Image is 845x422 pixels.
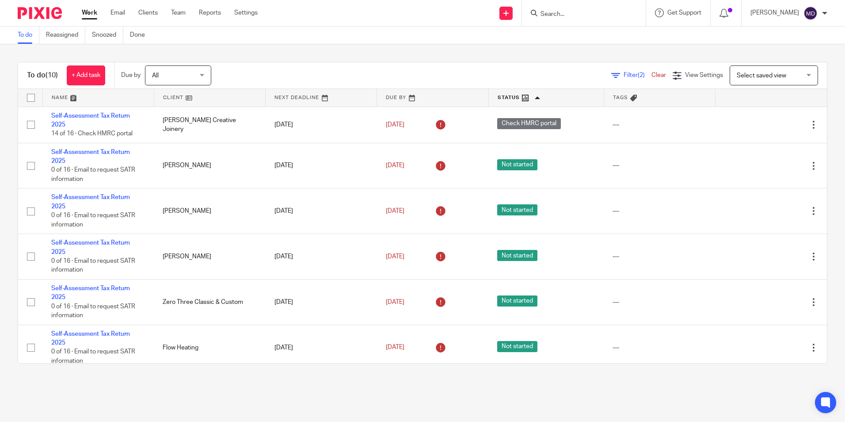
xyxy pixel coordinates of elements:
span: 0 of 16 · Email to request SATR information [51,167,135,183]
span: 0 of 16 · Email to request SATR information [51,258,135,273]
a: Reports [199,8,221,17]
span: Get Support [667,10,701,16]
a: Self-Assessment Tax Return 2025 [51,149,130,164]
input: Search [540,11,619,19]
a: Clients [138,8,158,17]
span: [DATE] [386,253,404,260]
td: [DATE] [266,107,377,143]
a: Done [130,27,152,44]
a: Team [171,8,186,17]
div: --- [613,120,706,129]
td: [DATE] [266,188,377,234]
a: Settings [234,8,258,17]
span: Not started [497,250,537,261]
td: [PERSON_NAME] [154,143,265,188]
span: Not started [497,295,537,307]
span: Check HMRC portal [497,118,561,129]
span: 0 of 16 · Email to request SATR information [51,349,135,364]
td: [DATE] [266,143,377,188]
td: Zero Three Classic & Custom [154,280,265,325]
span: [DATE] [386,345,404,351]
span: Filter [624,72,651,78]
span: 14 of 16 · Check HMRC portal [51,130,133,137]
span: Tags [613,95,628,100]
a: Self-Assessment Tax Return 2025 [51,285,130,300]
span: All [152,73,159,79]
span: 0 of 16 · Email to request SATR information [51,212,135,228]
span: Select saved view [737,73,786,79]
span: Not started [497,341,537,352]
td: [DATE] [266,280,377,325]
a: Work [82,8,97,17]
div: --- [613,343,706,352]
a: Reassigned [46,27,85,44]
a: + Add task [67,65,105,85]
div: --- [613,298,706,307]
span: 0 of 16 · Email to request SATR information [51,303,135,319]
span: [DATE] [386,208,404,214]
a: Clear [651,72,666,78]
div: --- [613,252,706,261]
span: Not started [497,159,537,170]
td: [DATE] [266,325,377,370]
p: [PERSON_NAME] [750,8,799,17]
span: [DATE] [386,162,404,169]
td: [DATE] [266,234,377,280]
a: To do [18,27,39,44]
span: (2) [638,72,645,78]
img: svg%3E [803,6,818,20]
span: [DATE] [386,299,404,305]
div: --- [613,207,706,215]
span: View Settings [685,72,723,78]
td: Flow Heating [154,325,265,370]
a: Snoozed [92,27,123,44]
img: Pixie [18,7,62,19]
a: Email [110,8,125,17]
a: Self-Assessment Tax Return 2025 [51,331,130,346]
a: Self-Assessment Tax Return 2025 [51,194,130,209]
td: [PERSON_NAME] [154,188,265,234]
div: --- [613,161,706,170]
p: Due by [121,71,141,80]
td: [PERSON_NAME] Creative Joinery [154,107,265,143]
span: [DATE] [386,122,404,128]
td: [PERSON_NAME] [154,234,265,280]
h1: To do [27,71,58,80]
a: Self-Assessment Tax Return 2025 [51,113,130,128]
a: Self-Assessment Tax Return 2025 [51,240,130,255]
span: Not started [497,204,537,215]
span: (10) [46,72,58,79]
